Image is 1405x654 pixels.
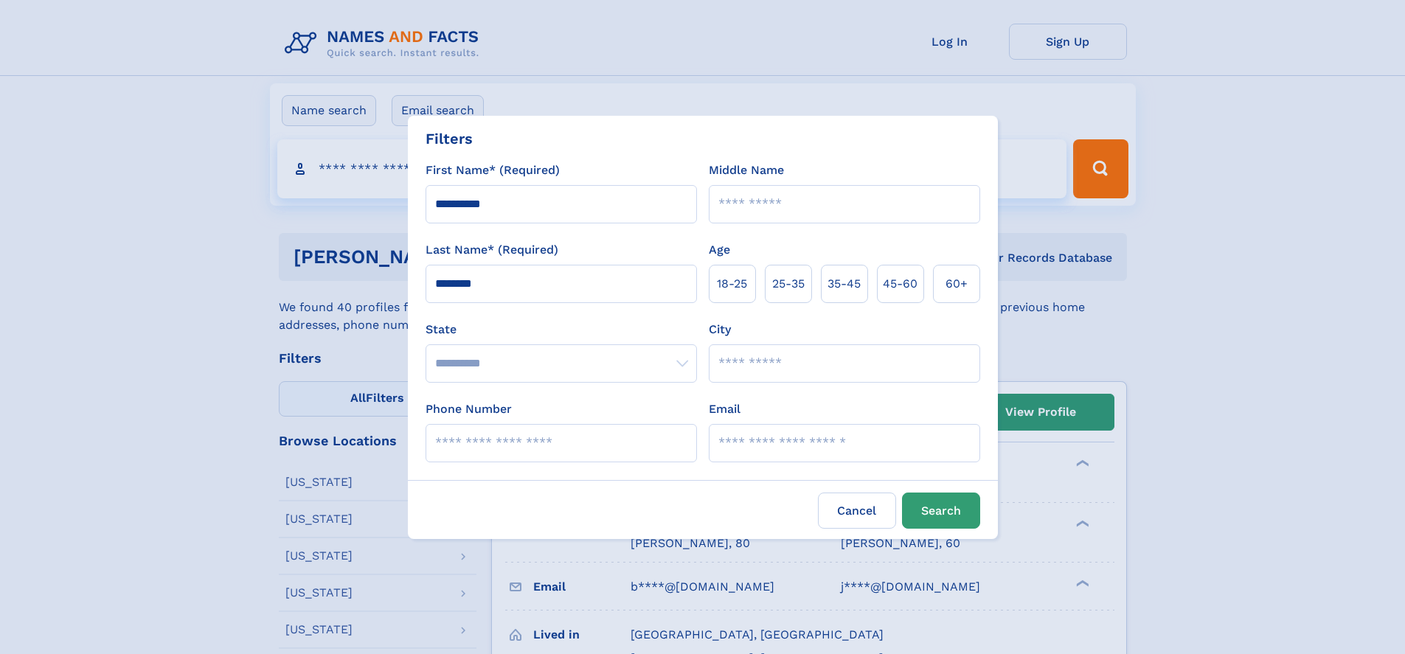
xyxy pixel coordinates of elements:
[883,275,917,293] span: 45‑60
[709,321,731,338] label: City
[902,493,980,529] button: Search
[426,128,473,150] div: Filters
[818,493,896,529] label: Cancel
[717,275,747,293] span: 18‑25
[709,161,784,179] label: Middle Name
[772,275,805,293] span: 25‑35
[709,400,740,418] label: Email
[426,241,558,259] label: Last Name* (Required)
[709,241,730,259] label: Age
[946,275,968,293] span: 60+
[426,400,512,418] label: Phone Number
[426,321,697,338] label: State
[828,275,861,293] span: 35‑45
[426,161,560,179] label: First Name* (Required)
